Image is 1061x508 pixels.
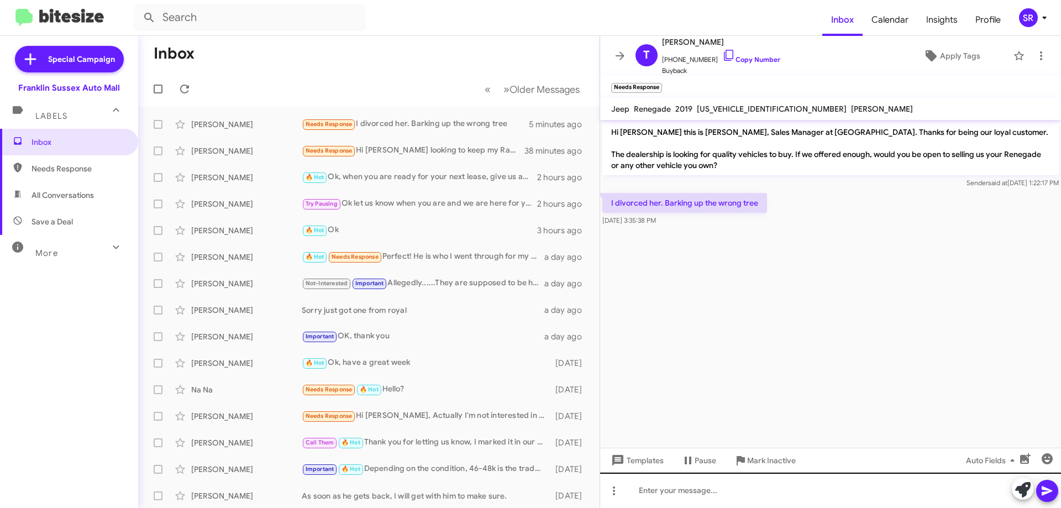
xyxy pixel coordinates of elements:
[191,198,302,210] div: [PERSON_NAME]
[191,305,302,316] div: [PERSON_NAME]
[31,163,125,174] span: Needs Response
[191,119,302,130] div: [PERSON_NAME]
[342,465,360,473] span: 🔥 Hot
[306,227,324,234] span: 🔥 Hot
[302,224,537,237] div: Ok
[302,463,550,475] div: Depending on the condition, 46-48k is the trade value of your 2500.
[191,145,302,156] div: [PERSON_NAME]
[306,147,353,154] span: Needs Response
[191,411,302,422] div: [PERSON_NAME]
[48,54,115,65] span: Special Campaign
[302,144,524,157] div: Hi [PERSON_NAME] looking to keep my Ram. Thanks!
[302,410,550,422] div: Hi [PERSON_NAME], Actually I'm not interested in a vehicle I had a question about the job opening...
[725,451,805,470] button: Mark Inactive
[302,383,550,396] div: Hello?
[302,305,544,316] div: Sorry just got one from royal
[191,490,302,501] div: [PERSON_NAME]
[154,45,195,62] h1: Inbox
[302,197,537,210] div: Ok let us know when you are and we are here for you.
[31,137,125,148] span: Inbox
[662,35,780,49] span: [PERSON_NAME]
[191,252,302,263] div: [PERSON_NAME]
[544,331,591,342] div: a day ago
[967,179,1059,187] span: Sender [DATE] 1:22:17 PM
[537,225,591,236] div: 3 hours ago
[302,357,550,369] div: Ok, have a great week
[957,451,1028,470] button: Auto Fields
[524,145,591,156] div: 38 minutes ago
[360,386,379,393] span: 🔥 Hot
[31,216,73,227] span: Save a Deal
[988,179,1007,187] span: said at
[35,248,58,258] span: More
[544,305,591,316] div: a day ago
[550,384,591,395] div: [DATE]
[643,46,650,64] span: T
[851,104,913,114] span: [PERSON_NAME]
[602,193,767,213] p: I divorced her. Barking up the wrong tree
[306,465,334,473] span: Important
[191,172,302,183] div: [PERSON_NAME]
[306,439,334,446] span: Call Them
[537,172,591,183] div: 2 hours ago
[35,111,67,121] span: Labels
[485,82,491,96] span: «
[967,4,1010,36] span: Profile
[18,82,120,93] div: Franklin Sussex Auto Mall
[863,4,917,36] a: Calendar
[550,464,591,475] div: [DATE]
[822,4,863,36] a: Inbox
[332,253,379,260] span: Needs Response
[529,119,591,130] div: 5 minutes ago
[306,359,324,366] span: 🔥 Hot
[302,171,537,184] div: Ok, when you are ready for your next lease, give us an opportunity to earn your business.
[609,451,664,470] span: Templates
[306,121,353,128] span: Needs Response
[306,333,334,340] span: Important
[31,190,94,201] span: All Conversations
[537,198,591,210] div: 2 hours ago
[306,280,348,287] span: Not-Interested
[917,4,967,36] a: Insights
[15,46,124,72] a: Special Campaign
[611,83,662,93] small: Needs Response
[675,104,692,114] span: 2019
[747,451,796,470] span: Mark Inactive
[550,411,591,422] div: [DATE]
[550,490,591,501] div: [DATE]
[191,225,302,236] div: [PERSON_NAME]
[697,104,847,114] span: [US_VEHICLE_IDENTIFICATION_NUMBER]
[302,436,550,449] div: Thank you for letting us know, I marked it in our system.
[544,252,591,263] div: a day ago
[966,451,1019,470] span: Auto Fields
[497,78,586,101] button: Next
[510,83,580,96] span: Older Messages
[302,277,544,290] div: Allegedly......They are supposed to be here already.
[611,104,629,114] span: Jeep
[503,82,510,96] span: »
[302,118,529,130] div: I divorced her. Barking up the wrong tree
[895,46,1008,66] button: Apply Tags
[306,386,353,393] span: Needs Response
[634,104,671,114] span: Renegade
[544,278,591,289] div: a day ago
[673,451,725,470] button: Pause
[191,331,302,342] div: [PERSON_NAME]
[306,200,338,207] span: Try Pausing
[306,253,324,260] span: 🔥 Hot
[191,358,302,369] div: [PERSON_NAME]
[306,174,324,181] span: 🔥 Hot
[602,216,656,224] span: [DATE] 3:35:38 PM
[302,250,544,263] div: Perfect! He is who I went through for my grand Cherokee
[191,464,302,475] div: [PERSON_NAME]
[302,490,550,501] div: As soon as he gets back, I will get with him to make sure.
[662,65,780,76] span: Buyback
[1019,8,1038,27] div: SR
[342,439,360,446] span: 🔥 Hot
[478,78,497,101] button: Previous
[479,78,586,101] nav: Page navigation example
[550,437,591,448] div: [DATE]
